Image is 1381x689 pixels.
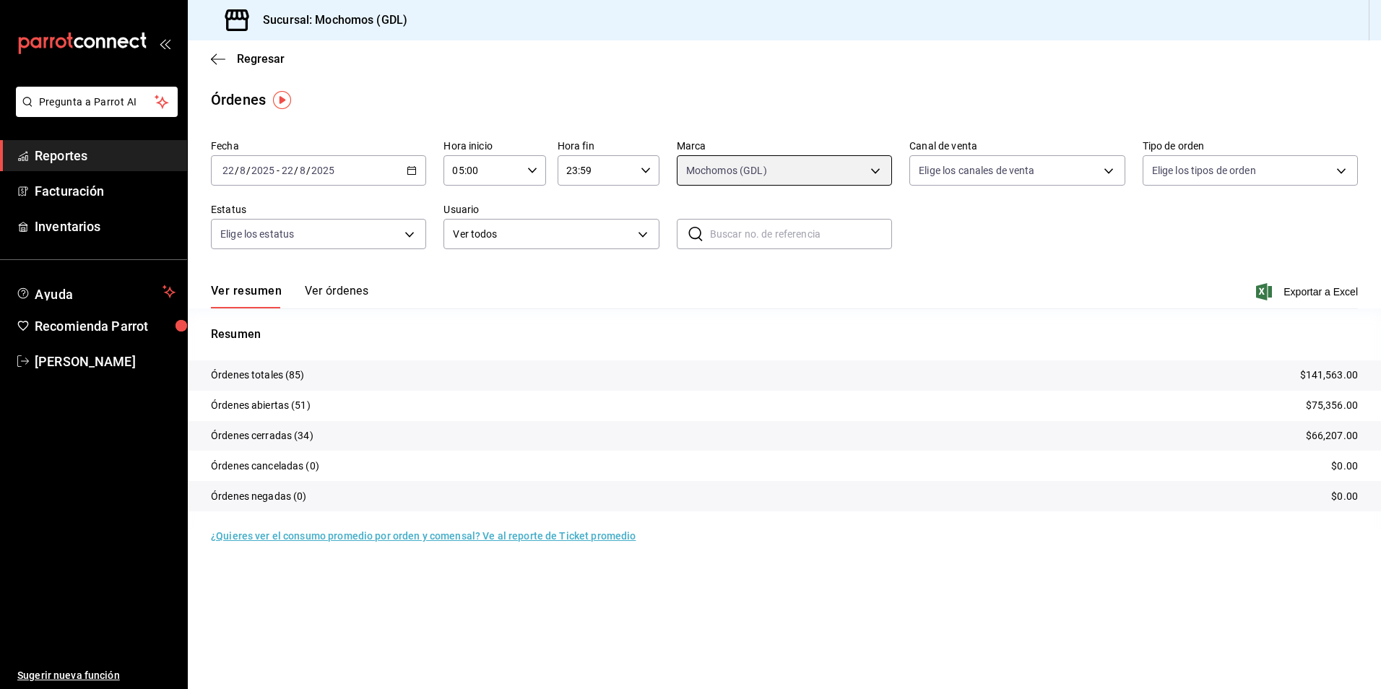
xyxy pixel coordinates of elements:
[222,165,235,176] input: --
[919,163,1034,178] span: Elige los canales de venta
[305,284,368,308] button: Ver órdenes
[1331,489,1358,504] p: $0.00
[443,141,545,151] label: Hora inicio
[211,489,307,504] p: Órdenes negadas (0)
[39,95,155,110] span: Pregunta a Parrot AI
[35,316,176,336] span: Recomienda Parrot
[211,459,319,474] p: Órdenes canceladas (0)
[686,163,767,178] span: Mochomos (GDL)
[311,165,335,176] input: ----
[211,52,285,66] button: Regresar
[35,352,176,371] span: [PERSON_NAME]
[239,165,246,176] input: --
[237,52,285,66] span: Regresar
[35,181,176,201] span: Facturación
[17,668,176,683] span: Sugerir nueva función
[16,87,178,117] button: Pregunta a Parrot AI
[211,284,368,308] div: navigation tabs
[211,398,311,413] p: Órdenes abiertas (51)
[211,428,313,443] p: Órdenes cerradas (34)
[558,141,659,151] label: Hora fin
[909,141,1125,151] label: Canal de venta
[1331,459,1358,474] p: $0.00
[1306,428,1358,443] p: $66,207.00
[251,12,407,29] h3: Sucursal: Mochomos (GDL)
[211,89,266,110] div: Órdenes
[1300,368,1358,383] p: $141,563.00
[710,220,892,248] input: Buscar no. de referencia
[443,204,659,214] label: Usuario
[273,91,291,109] img: Tooltip marker
[1259,283,1358,300] button: Exportar a Excel
[453,227,632,242] span: Ver todos
[299,165,306,176] input: --
[281,165,294,176] input: --
[294,165,298,176] span: /
[1152,163,1256,178] span: Elige los tipos de orden
[211,141,426,151] label: Fecha
[211,368,305,383] p: Órdenes totales (85)
[35,217,176,236] span: Inventarios
[306,165,311,176] span: /
[211,284,282,308] button: Ver resumen
[277,165,280,176] span: -
[10,105,178,120] a: Pregunta a Parrot AI
[211,326,1358,343] p: Resumen
[159,38,170,49] button: open_drawer_menu
[246,165,251,176] span: /
[220,227,294,241] span: Elige los estatus
[235,165,239,176] span: /
[35,283,157,300] span: Ayuda
[1143,141,1358,151] label: Tipo de orden
[251,165,275,176] input: ----
[211,204,426,214] label: Estatus
[1306,398,1358,413] p: $75,356.00
[211,530,636,542] a: ¿Quieres ver el consumo promedio por orden y comensal? Ve al reporte de Ticket promedio
[35,146,176,165] span: Reportes
[677,141,892,151] label: Marca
